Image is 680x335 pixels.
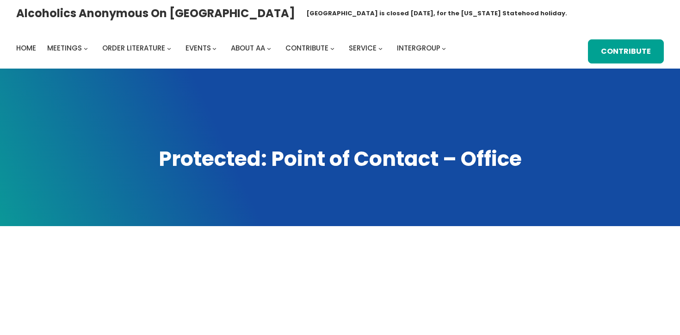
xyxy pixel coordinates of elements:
span: Home [16,43,36,53]
button: Order Literature submenu [167,46,171,50]
span: Events [185,43,211,53]
a: Meetings [47,42,82,55]
a: Contribute [588,39,664,63]
span: Service [349,43,377,53]
h1: [GEOGRAPHIC_DATA] is closed [DATE], for the [US_STATE] Statehood holiday. [306,9,567,18]
button: Meetings submenu [84,46,88,50]
span: Meetings [47,43,82,53]
h1: Protected: Point of Contact – Office [16,145,664,173]
a: Service [349,42,377,55]
button: Contribute submenu [330,46,334,50]
span: Order Literature [102,43,165,53]
span: Intergroup [397,43,440,53]
a: Intergroup [397,42,440,55]
span: About AA [231,43,265,53]
span: Contribute [285,43,328,53]
button: Intergroup submenu [442,46,446,50]
a: About AA [231,42,265,55]
a: Events [185,42,211,55]
a: Alcoholics Anonymous on [GEOGRAPHIC_DATA] [16,3,295,23]
button: About AA submenu [267,46,271,50]
a: Contribute [285,42,328,55]
nav: Intergroup [16,42,449,55]
button: Events submenu [212,46,216,50]
a: Home [16,42,36,55]
button: Service submenu [378,46,383,50]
